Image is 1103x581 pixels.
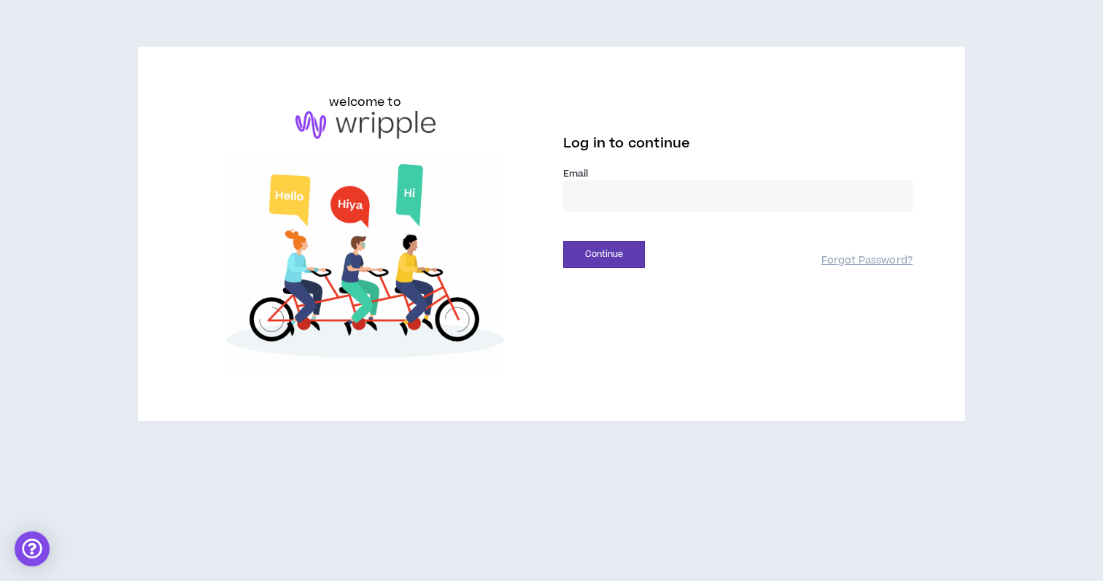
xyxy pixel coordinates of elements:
h6: welcome to [329,93,401,111]
div: Open Intercom Messenger [15,531,50,566]
label: Email [563,167,913,180]
img: logo-brand.png [295,111,436,139]
img: Welcome to Wripple [190,153,540,374]
span: Log in to continue [563,134,690,153]
a: Forgot Password? [821,254,913,268]
button: Continue [563,241,645,268]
